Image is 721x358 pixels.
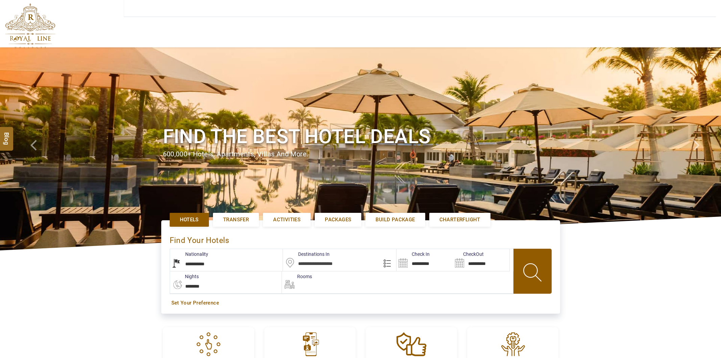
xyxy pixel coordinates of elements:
[282,273,312,280] label: Rooms
[170,273,199,280] label: nights
[365,213,425,227] a: Build Package
[163,124,558,149] h1: Find the best hotel deals
[171,299,550,307] a: Set Your Preference
[170,251,208,258] label: Nationality
[429,213,490,227] a: Charterflight
[170,229,552,249] div: Find Your Hotels
[315,213,361,227] a: Packages
[5,3,55,49] img: The Royal Line Holidays
[453,249,509,271] input: Search
[163,149,558,159] div: 600,000+ hotels, apartments, villas and more.
[273,216,301,223] span: Activities
[213,213,259,227] a: Transfer
[180,216,199,223] span: Hotels
[283,251,330,258] label: Destinations In
[396,251,430,258] label: Check In
[396,249,453,271] input: Search
[376,216,415,223] span: Build Package
[439,216,480,223] span: Charterflight
[453,251,484,258] label: CheckOut
[170,213,209,227] a: Hotels
[325,216,351,223] span: Packages
[263,213,311,227] a: Activities
[223,216,249,223] span: Transfer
